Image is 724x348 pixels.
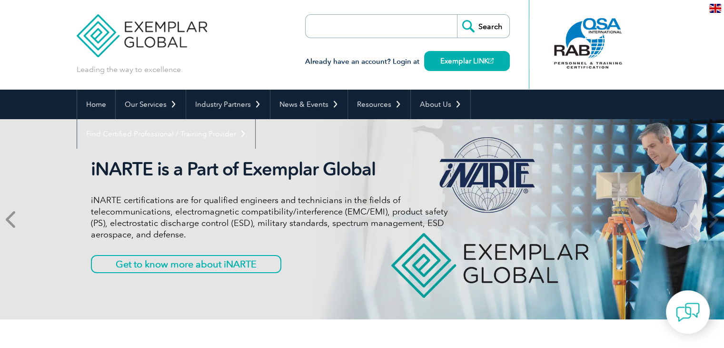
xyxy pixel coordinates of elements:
[411,90,470,119] a: About Us
[77,64,181,75] p: Leading the way to excellence
[91,255,281,273] a: Get to know more about iNARTE
[91,158,448,180] h2: iNARTE is a Part of Exemplar Global
[186,90,270,119] a: Industry Partners
[424,51,510,71] a: Exemplar LINK
[348,90,410,119] a: Resources
[270,90,347,119] a: News & Events
[676,300,700,324] img: contact-chat.png
[709,4,721,13] img: en
[77,90,115,119] a: Home
[457,15,509,38] input: Search
[488,58,494,63] img: open_square.png
[91,194,448,240] p: iNARTE certifications are for qualified engineers and technicians in the fields of telecommunicat...
[305,56,510,68] h3: Already have an account? Login at
[77,119,255,149] a: Find Certified Professional / Training Provider
[116,90,186,119] a: Our Services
